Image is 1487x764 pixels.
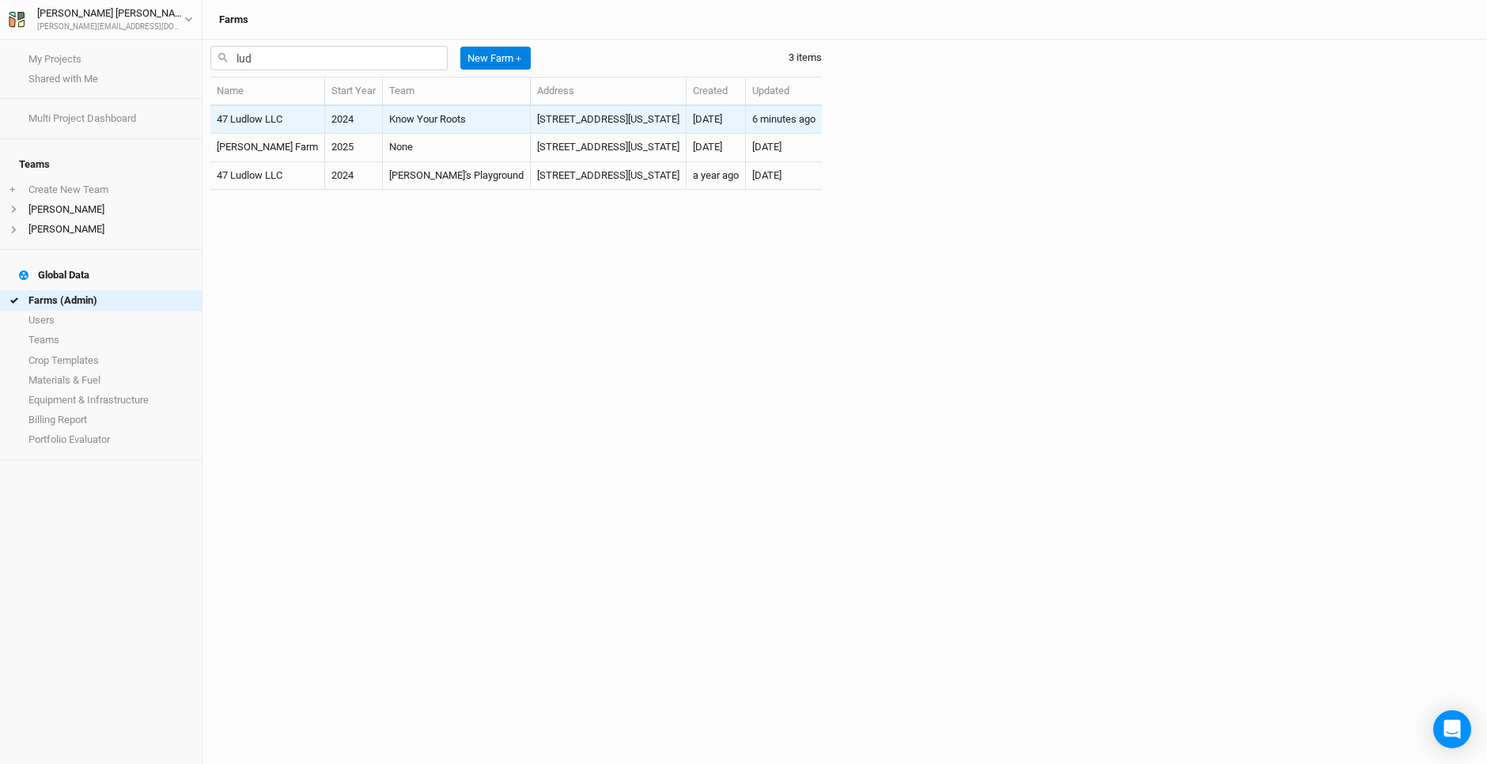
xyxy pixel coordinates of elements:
[789,51,822,65] div: 3 items
[383,162,531,190] td: [PERSON_NAME]'s Playground
[383,78,531,106] th: Team
[1433,710,1471,748] div: Open Intercom Messenger
[9,149,192,180] h4: Teams
[325,78,383,106] th: Start Year
[693,141,722,153] span: Apr 7, 2025 9:12 AM
[531,78,687,106] th: Address
[8,5,194,33] button: [PERSON_NAME] [PERSON_NAME][PERSON_NAME][EMAIL_ADDRESS][DOMAIN_NAME]
[325,106,383,134] td: 2024
[693,113,722,125] span: Oct 4, 2024 9:58 AM
[210,78,325,106] th: Name
[687,78,746,106] th: Created
[383,106,531,134] td: Know Your Roots
[219,13,248,26] h3: Farms
[37,21,184,33] div: [PERSON_NAME][EMAIL_ADDRESS][DOMAIN_NAME]
[460,47,531,70] button: New Farm＋
[746,78,822,106] th: Updated
[210,162,325,190] td: 47 Ludlow LLC
[531,162,687,190] td: [STREET_ADDRESS][US_STATE]
[325,134,383,161] td: 2025
[37,6,184,21] div: [PERSON_NAME] [PERSON_NAME]
[752,169,781,181] span: Oct 1, 2024 12:36 PM
[210,106,325,134] td: 47 Ludlow LLC
[19,269,89,282] div: Global Data
[752,113,815,125] span: Aug 11, 2025 4:45 PM
[752,141,781,153] span: Apr 7, 2025 9:14 AM
[693,169,739,181] span: Sep 24, 2024 9:17 AM
[383,134,531,161] td: None
[531,106,687,134] td: [STREET_ADDRESS][US_STATE]
[210,134,325,161] td: [PERSON_NAME] Farm
[531,134,687,161] td: [STREET_ADDRESS][US_STATE]
[9,183,15,196] span: +
[210,46,448,70] input: Search by project name or team
[325,162,383,190] td: 2024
